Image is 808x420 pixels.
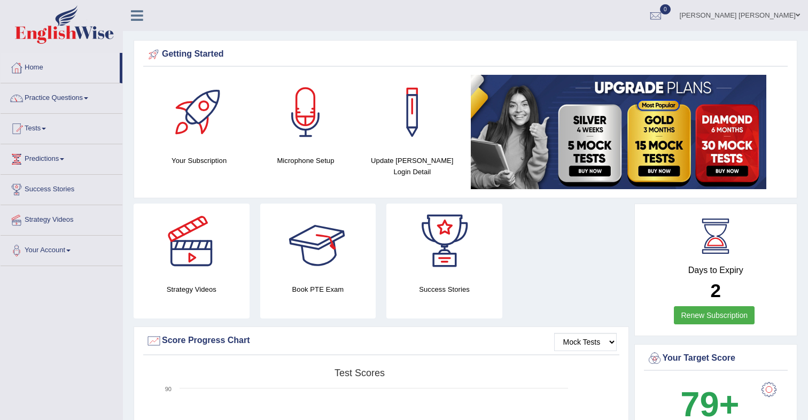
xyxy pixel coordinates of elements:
a: Practice Questions [1,83,122,110]
h4: Update [PERSON_NAME] Login Detail [364,155,460,177]
img: small5.jpg [471,75,766,189]
b: 2 [711,280,721,301]
h4: Microphone Setup [258,155,353,166]
div: Your Target Score [647,351,786,367]
span: 0 [660,4,671,14]
text: 90 [165,386,172,392]
h4: Strategy Videos [134,284,250,295]
a: Strategy Videos [1,205,122,232]
div: Getting Started [146,46,785,63]
a: Predictions [1,144,122,171]
div: Score Progress Chart [146,333,617,349]
h4: Book PTE Exam [260,284,376,295]
h4: Your Subscription [151,155,247,166]
h4: Days to Expiry [647,266,786,275]
a: Home [1,53,120,80]
h4: Success Stories [386,284,502,295]
a: Tests [1,114,122,141]
a: Your Account [1,236,122,262]
tspan: Test scores [335,368,385,378]
a: Success Stories [1,175,122,201]
a: Renew Subscription [674,306,755,324]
